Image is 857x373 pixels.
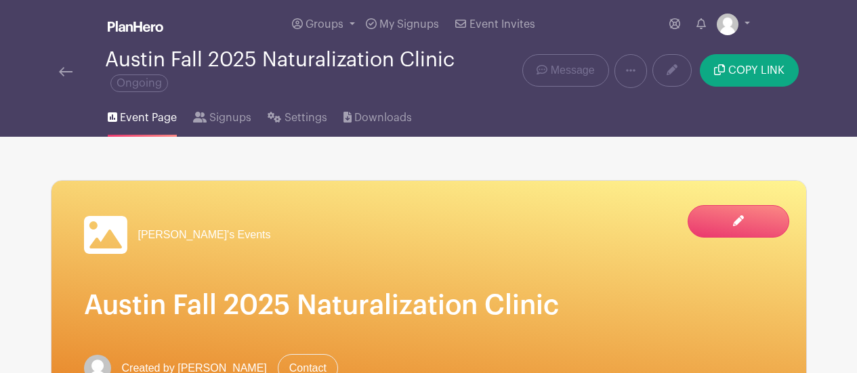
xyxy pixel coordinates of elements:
[193,93,251,137] a: Signups
[138,227,271,243] span: [PERSON_NAME]'s Events
[108,93,177,137] a: Event Page
[268,93,327,137] a: Settings
[354,110,412,126] span: Downloads
[469,19,535,30] span: Event Invites
[59,67,72,76] img: back-arrow-29a5d9b10d5bd6ae65dc969a981735edf675c4d7a1fe02e03b50dbd4ba3cdb55.svg
[522,54,608,87] a: Message
[108,21,163,32] img: logo_white-6c42ec7e38ccf1d336a20a19083b03d10ae64f83f12c07503d8b9e83406b4c7d.svg
[343,93,412,137] a: Downloads
[551,62,595,79] span: Message
[105,49,473,93] div: Austin Fall 2025 Naturalization Clinic
[306,19,343,30] span: Groups
[285,110,327,126] span: Settings
[728,65,785,76] span: COPY LINK
[84,289,774,322] h1: Austin Fall 2025 Naturalization Clinic
[120,110,177,126] span: Event Page
[700,54,798,87] button: COPY LINK
[209,110,251,126] span: Signups
[717,14,738,35] img: default-ce2991bfa6775e67f084385cd625a349d9dcbb7a52a09fb2fda1e96e2d18dcdb.png
[110,74,168,92] span: Ongoing
[379,19,439,30] span: My Signups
